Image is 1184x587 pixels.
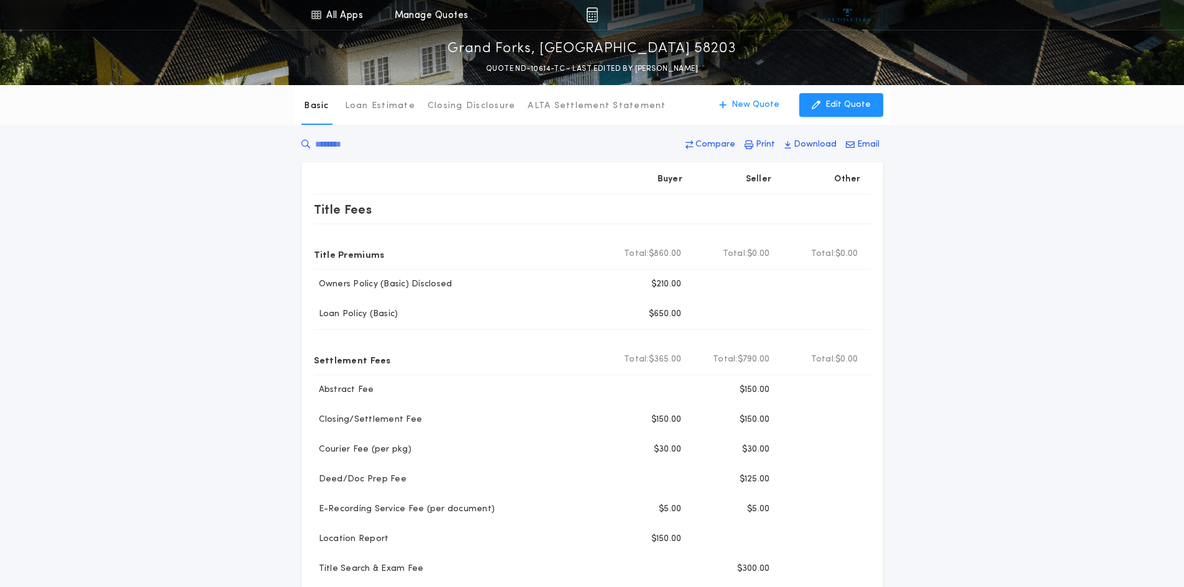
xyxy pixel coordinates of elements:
p: $150.00 [651,414,682,426]
b: Total: [811,353,836,366]
p: Title Fees [314,199,372,219]
p: QUOTE ND-10614-TC - LAST EDITED BY [PERSON_NAME] [486,63,698,75]
button: Download [781,134,840,156]
span: $0.00 [835,248,858,260]
span: $0.00 [835,353,858,366]
p: $150.00 [740,414,770,426]
p: E-Recording Service Fee (per document) [314,503,495,516]
p: Location Report [314,533,389,545]
p: Loan Estimate [345,100,415,112]
span: $365.00 [649,353,682,366]
p: Courier Fee (per pkg) [314,444,411,456]
p: Email [857,139,879,151]
b: Total: [624,353,649,366]
button: Print [741,134,779,156]
p: $125.00 [740,473,770,486]
p: Seller [746,173,772,186]
p: Buyer [658,173,682,186]
p: Loan Policy (Basic) [314,308,398,321]
p: $5.00 [659,503,681,516]
img: img [586,7,598,22]
p: Download [794,139,837,151]
b: Total: [624,248,649,260]
button: New Quote [707,93,792,117]
p: $300.00 [737,563,770,575]
p: Other [834,173,860,186]
p: $150.00 [740,384,770,396]
p: Deed/Doc Prep Fee [314,473,406,486]
b: Total: [811,248,836,260]
p: Basic [304,100,329,112]
span: $790.00 [738,353,770,366]
p: $30.00 [742,444,770,456]
p: New Quote [732,99,779,111]
button: Edit Quote [799,93,883,117]
b: Total: [713,353,738,366]
p: ALTA Settlement Statement [528,100,666,112]
img: vs-icon [824,9,871,21]
p: $150.00 [651,533,682,545]
p: Closing/Settlement Fee [314,414,423,426]
p: Grand Forks, [GEOGRAPHIC_DATA] 58203 [447,39,737,59]
p: Print [756,139,775,151]
b: Total: [723,248,748,260]
button: Compare [682,134,739,156]
p: Abstract Fee [314,384,374,396]
p: Owners Policy (Basic) Disclosed [314,278,452,291]
span: $860.00 [649,248,682,260]
p: Settlement Fees [314,350,391,370]
p: $210.00 [651,278,682,291]
p: Title Search & Exam Fee [314,563,424,575]
p: $5.00 [747,503,769,516]
p: Edit Quote [825,99,871,111]
p: $30.00 [654,444,682,456]
span: $0.00 [747,248,769,260]
p: Title Premiums [314,244,385,264]
button: Email [842,134,883,156]
p: Compare [695,139,735,151]
p: Closing Disclosure [428,100,516,112]
p: $650.00 [649,308,682,321]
